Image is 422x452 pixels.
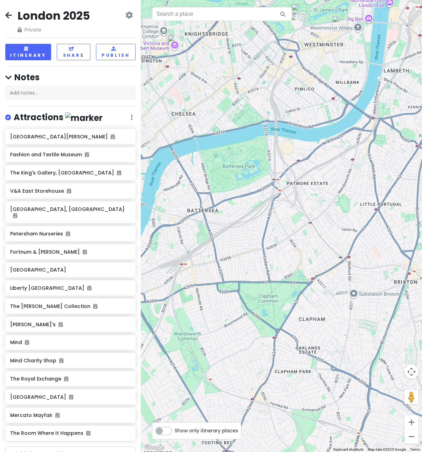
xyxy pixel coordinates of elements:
[5,85,136,100] div: Add notes...
[410,447,420,451] a: Terms
[143,443,166,452] img: Google
[87,286,91,290] i: Added to itinerary
[25,340,29,345] i: Added to itinerary
[10,206,130,219] h6: [GEOGRAPHIC_DATA], [GEOGRAPHIC_DATA]
[152,7,292,21] input: Search a place
[64,376,68,381] i: Added to itinerary
[404,365,418,379] button: Map camera controls
[18,8,90,23] h2: London 2025
[286,11,307,32] div: The King's Gallery, Buckingham Palace
[5,44,51,60] button: Itinerary
[10,151,130,158] h6: Fashion and Textile Museum
[10,376,130,382] h6: The Royal Exchange
[96,44,136,60] button: Publish
[67,189,71,193] i: Added to itinerary
[10,267,130,273] h6: [GEOGRAPHIC_DATA]
[86,431,90,436] i: Added to itinerary
[5,72,136,83] h4: Notes
[69,395,73,399] i: Added to itinerary
[58,322,63,327] i: Added to itinerary
[10,321,130,328] h6: [PERSON_NAME]'s
[165,32,186,53] div: Victoria and Albert Museum
[57,44,90,60] button: Share
[10,285,130,291] h6: Liberty [GEOGRAPHIC_DATA]
[404,390,418,404] button: Drag Pegman onto the map to open Street View
[10,339,130,345] h6: Mind
[93,304,97,309] i: Added to itinerary
[10,430,130,436] h6: The Room Where It Happens
[66,231,70,236] i: Added to itinerary
[10,303,130,309] h6: The [PERSON_NAME] Collection
[59,358,63,363] i: Added to itinerary
[55,413,60,418] i: Added to itinerary
[10,231,130,237] h6: Petersham Nurseries
[18,26,90,34] span: Private
[117,170,121,175] i: Added to itinerary
[65,112,103,123] img: marker
[85,152,89,157] i: Added to itinerary
[10,394,130,400] h6: [GEOGRAPHIC_DATA]
[175,427,238,434] span: Show only itinerary places
[404,415,418,429] button: Zoom in
[111,134,115,139] i: Added to itinerary
[83,249,87,254] i: Added to itinerary
[10,249,130,255] h6: Fortnum & [PERSON_NAME]
[13,213,17,218] i: Added to itinerary
[10,412,130,418] h6: Mercato Mayfair
[330,13,351,34] div: The Sanctuary House Hotel, Westminster
[368,447,406,451] span: Map data ©2025 Google
[10,357,130,364] h6: Mind Charity Shop
[14,112,103,123] h4: Attractions
[10,133,130,140] h6: [GEOGRAPHIC_DATA][PERSON_NAME]
[143,443,166,452] a: Open this area in Google Maps (opens a new window)
[404,430,418,444] button: Zoom out
[289,1,310,22] div: Buckingham Palace
[333,447,364,452] button: Keyboard shortcuts
[10,170,130,176] h6: The King's Gallery, [GEOGRAPHIC_DATA]
[10,188,130,194] h6: V&A East Storehouse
